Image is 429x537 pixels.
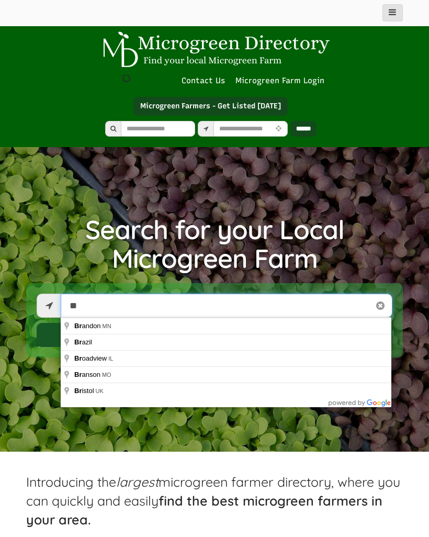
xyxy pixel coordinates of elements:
[74,387,82,395] span: Br
[74,354,82,362] span: Br
[102,372,111,378] span: MO
[133,97,288,116] a: Microgreen Farmers - Get Listed [DATE]
[103,323,111,329] span: MN
[74,354,108,362] span: oadview
[108,355,113,362] span: IL
[96,388,104,394] span: UK
[74,371,102,378] span: anson
[235,75,330,86] a: Microgreen Farm Login
[74,322,82,330] span: Br
[97,31,332,68] img: Microgreen Directory
[74,338,94,346] span: azil
[382,4,403,21] button: main_menu
[273,126,284,132] i: Use Current Location
[26,493,382,528] strong: find the best microgreen farmers in your area.
[74,387,96,395] span: istol
[176,75,230,86] a: Contact Us
[116,474,159,490] em: largest
[26,474,400,527] span: Introducing the microgreen farmer directory, where you can quickly and easily
[26,215,403,273] h1: Search for your Local Microgreen Farm
[37,323,392,347] button: Search
[74,322,103,330] span: andon
[74,371,82,378] span: Br
[74,338,82,346] span: Br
